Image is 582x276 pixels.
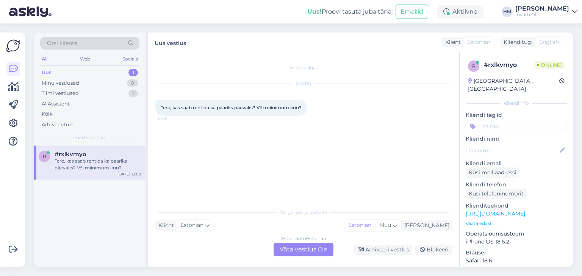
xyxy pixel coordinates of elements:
[155,209,452,216] div: Valige keel ja vastake
[42,69,52,76] div: Uus
[155,64,452,71] div: Vestlus algas
[466,230,567,238] p: Operatsioonisüsteem
[274,243,333,256] div: Võta vestlus üle
[40,54,49,64] div: All
[466,210,525,217] a: [URL][DOMAIN_NAME]
[468,77,559,93] div: [GEOGRAPHIC_DATA], [GEOGRAPHIC_DATA]
[466,100,567,107] div: Kliendi info
[117,171,141,177] div: [DATE] 12:08
[344,220,375,231] div: Estonian
[155,37,186,47] label: Uus vestlus
[466,160,567,167] p: Kliendi email
[515,12,569,18] div: Invaru OÜ
[42,110,53,118] div: Kõik
[42,121,73,129] div: Arhiveeritud
[466,111,567,119] p: Kliendi tag'id
[42,90,79,97] div: Tiimi vestlused
[466,249,567,257] p: Brauser
[158,116,186,122] span: 12:08
[466,238,567,246] p: iPhone OS 18.6.2
[472,63,476,69] span: r
[128,90,138,97] div: 1
[155,80,452,87] div: [DATE]
[161,105,302,110] span: Tere, kas saab rentida ka paariks päevaks? Või miinimum kuu?
[466,189,527,199] div: Küsi telefoninumbrit
[467,38,490,46] span: Estonian
[379,222,391,228] span: Muu
[47,39,77,47] span: Otsi kliente
[534,61,565,69] span: Online
[484,60,534,70] div: # rxlkvmyo
[6,39,20,53] img: Askly Logo
[502,6,512,17] div: HM
[396,5,428,19] button: Emailid
[354,245,412,255] div: Arhiveeri vestlus
[466,202,567,210] p: Klienditeekond
[415,245,452,255] div: Blokeeri
[466,220,567,227] p: Vaata edasi ...
[127,79,138,87] div: 0
[466,167,519,178] div: Küsi meiliaadressi
[281,235,326,242] div: Estonian to Estonian
[55,151,86,158] span: #rxlkvmyo
[307,7,393,16] div: Proovi tasuta juba täna:
[401,222,449,229] div: [PERSON_NAME]
[466,146,558,155] input: Lisa nimi
[128,69,138,76] div: 1
[42,79,79,87] div: Minu vestlused
[42,100,70,108] div: AI Assistent
[121,54,139,64] div: Socials
[466,257,567,265] p: Safari 18.6
[501,38,533,46] div: Klienditugi
[155,222,174,229] div: Klient
[180,221,203,229] span: Estonian
[78,54,92,64] div: Web
[55,158,141,171] div: Tere, kas saab rentida ka paariks päevaks? Või miinimum kuu?
[539,38,559,46] span: English
[466,181,567,189] p: Kliendi telefon
[515,6,577,18] a: [PERSON_NAME]Invaru OÜ
[442,38,461,46] div: Klient
[466,121,567,132] input: Lisa tag
[466,135,567,143] p: Kliendi nimi
[307,8,322,15] b: Uus!
[437,5,483,19] div: Aktiivne
[72,134,108,141] span: Uued vestlused
[515,6,569,12] div: [PERSON_NAME]
[43,154,46,159] span: r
